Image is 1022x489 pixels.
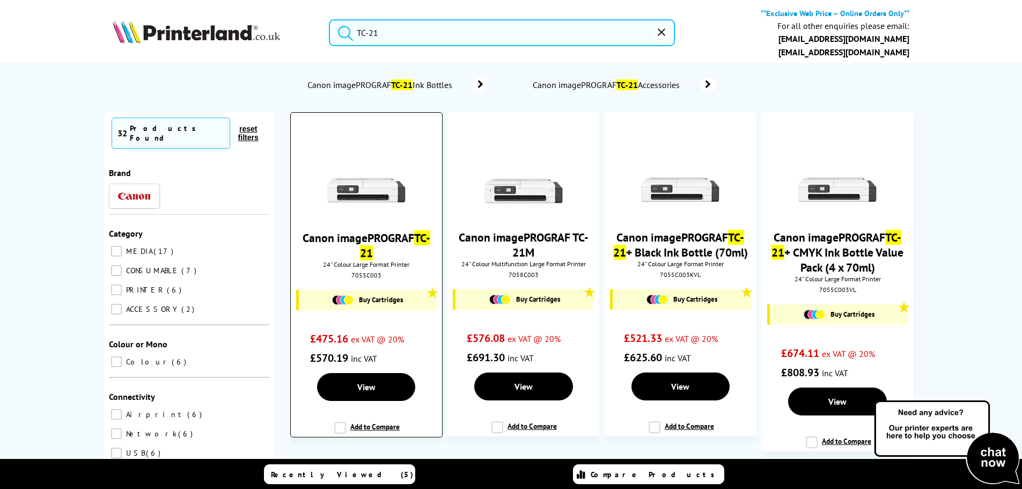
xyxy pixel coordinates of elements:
img: Cartridges [489,295,511,304]
a: View [788,388,887,415]
div: For all other enquiries please email: [777,21,909,31]
span: £625.60 [624,351,662,364]
a: Canon imagePROGRAF TC-21M [459,230,589,260]
span: £808.93 [781,366,819,379]
a: Buy Cartridges [618,295,746,304]
span: £674.11 [781,346,819,360]
a: Canon imagePROGRAFTC-21Accessories [532,77,716,92]
span: Buy Cartridges [359,295,403,304]
span: 6 [146,448,163,458]
span: View [514,381,533,392]
a: View [631,373,730,400]
span: Colour or Mono [109,339,167,349]
input: Network 6 [111,428,122,439]
span: 6 [172,357,189,367]
mark: TC-21 [616,79,638,90]
span: £475.16 [310,332,348,346]
span: Category [109,228,143,239]
mark: TC-21 [771,230,901,260]
img: canon-imageprograf-tc-21-front-small.jpg [797,131,878,211]
img: Cartridges [332,295,354,305]
span: Recently Viewed (5) [271,470,414,479]
span: 7 [181,266,199,275]
input: Airprint 6 [111,409,122,420]
img: canon-imageprograf-tc-21m-front-small.jpg [483,131,564,211]
input: CONSUMABLE 7 [111,265,122,276]
span: 24" Colour Large Format Printer [767,275,908,283]
span: Buy Cartridges [516,295,560,304]
span: £576.08 [467,331,505,345]
span: inc VAT [822,368,848,378]
span: Canon imagePROGRAF Ink Bottles [306,79,457,90]
input: Sear [329,19,675,46]
span: 24" Colour Large Format Printer [296,260,436,268]
div: 7055C003KVL [613,271,748,279]
label: Add to Compare [334,422,400,442]
span: MEDIA [123,246,152,256]
div: 7058C003 [455,271,591,279]
span: 6 [167,285,184,295]
span: Connectivity [109,391,155,402]
a: Buy Cartridges [304,295,431,305]
a: Buy Cartridges [461,295,589,304]
span: ACCESSORY [123,304,180,314]
span: Airprint [123,410,186,419]
a: Recently Viewed (5) [264,464,415,484]
a: [EMAIL_ADDRESS][DOMAIN_NAME] [778,47,909,57]
span: CONSUMABLE [123,266,180,275]
span: ex VAT @ 20% [508,333,561,344]
button: reset filters [230,124,267,142]
a: [EMAIL_ADDRESS][DOMAIN_NAME] [778,33,909,44]
label: Add to Compare [806,436,871,457]
a: View [474,373,573,400]
div: 7055C003VL [770,286,906,294]
img: Printerland Logo [113,20,280,43]
a: Printerland Logo [113,20,316,46]
input: MEDIA 17 [111,246,122,257]
img: canon-imageprograf-tc-21-front-small.jpg [326,132,407,212]
span: Network [123,429,177,439]
span: 6 [187,410,204,419]
label: Add to Compare [649,421,714,442]
span: 6 [178,429,195,439]
mark: TC-21 [360,230,430,260]
a: Canon imagePROGRAFTC-21 [303,230,430,260]
a: Canon imagePROGRAFTC-21Ink Bottles [306,77,489,92]
span: £521.33 [624,331,662,345]
input: Colour 6 [111,356,122,367]
img: Open Live Chat window [872,399,1022,487]
img: Cartridges [804,310,825,319]
span: £691.30 [467,351,505,364]
span: ex VAT @ 20% [665,333,718,344]
span: View [671,381,689,392]
div: Products Found [130,123,224,143]
span: Colour [123,357,171,367]
span: inc VAT [351,353,377,364]
span: inc VAT [508,353,534,363]
div: 7055C003 [299,271,433,279]
span: 24" Colour Multifunction Large Format Printer [453,260,594,268]
a: Canon imagePROGRAFTC-21+ Black Ink Bottle (70ml) [613,230,748,260]
span: Buy Cartridges [673,295,717,304]
mark: TC-21 [613,230,745,260]
span: 17 [153,246,176,256]
a: View [317,373,415,401]
span: Brand [109,167,131,178]
span: USB [123,448,145,458]
mark: TC-21 [391,79,413,90]
a: Buy Cartridges [775,310,903,319]
span: PRINTER [123,285,166,295]
span: inc VAT [665,353,691,363]
span: Compare Products [591,470,720,479]
input: USB 6 [111,448,122,458]
span: 24" Colour Large Format Printer [610,260,751,268]
a: Compare Products [573,464,724,484]
img: Canon [118,193,150,200]
span: ex VAT @ 20% [822,348,875,359]
span: £570.19 [310,351,348,365]
img: canon-imageprograf-tc-21-front-small.jpg [640,131,720,211]
input: PRINTER 6 [111,284,122,295]
span: View [357,382,376,392]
